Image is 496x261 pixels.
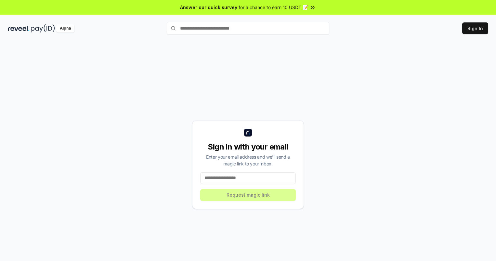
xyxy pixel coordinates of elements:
div: Alpha [56,24,74,33]
img: reveel_dark [8,24,30,33]
img: logo_small [244,129,252,137]
img: pay_id [31,24,55,33]
button: Sign In [462,22,488,34]
span: Answer our quick survey [180,4,237,11]
div: Sign in with your email [200,142,296,152]
div: Enter your email address and we’ll send a magic link to your inbox. [200,153,296,167]
span: for a chance to earn 10 USDT 📝 [239,4,308,11]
